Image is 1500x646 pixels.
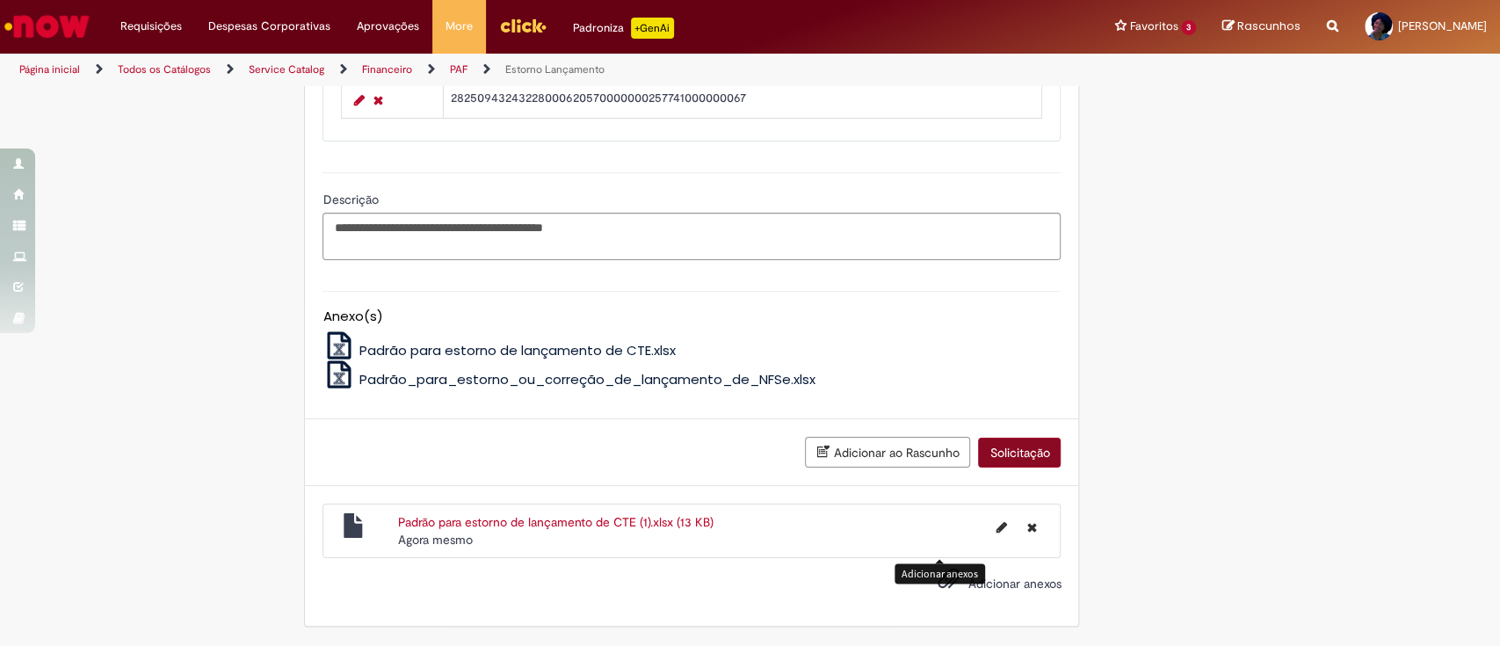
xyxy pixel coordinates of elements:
[359,341,676,359] span: Padrão para estorno de lançamento de CTE.xlsx
[398,514,714,530] a: Padrão para estorno de lançamento de CTE (1).xlsx (13 KB)
[1016,513,1047,541] button: Excluir Padrão para estorno de lançamento de CTE (1).xlsx
[359,370,815,388] span: Padrão_para_estorno_ou_correção_de_lançamento_de_NFSe.xlsx
[19,62,80,76] a: Página inicial
[2,9,92,44] img: ServiceNow
[505,62,605,76] a: Estorno Lançamento
[118,62,211,76] a: Todos os Catálogos
[631,18,674,39] p: +GenAi
[1237,18,1301,34] span: Rascunhos
[322,192,381,207] span: Descrição
[322,341,676,359] a: Padrão para estorno de lançamento de CTE.xlsx
[1222,18,1301,35] a: Rascunhos
[573,18,674,39] div: Padroniza
[349,90,368,111] a: Editar Linha 2
[13,54,987,86] ul: Trilhas de página
[249,62,324,76] a: Service Catalog
[985,513,1017,541] button: Editar nome de arquivo Padrão para estorno de lançamento de CTE (1).xlsx
[362,62,412,76] a: Financeiro
[446,18,473,35] span: More
[443,83,1042,119] td: 28250943243228000620570000000257741000000067
[450,62,467,76] a: PAF
[1129,18,1178,35] span: Favoritos
[499,12,547,39] img: click_logo_yellow_360x200.png
[1181,20,1196,35] span: 3
[120,18,182,35] span: Requisições
[978,438,1061,468] button: Solicitação
[1398,18,1487,33] span: [PERSON_NAME]
[322,309,1061,324] h5: Anexo(s)
[967,577,1061,592] span: Adicionar anexos
[398,532,473,548] time: 30/09/2025 09:37:47
[322,213,1061,260] textarea: Descrição
[895,563,985,584] div: Adicionar anexos
[805,437,970,468] button: Adicionar ao Rascunho
[208,18,330,35] span: Despesas Corporativas
[357,18,419,35] span: Aprovações
[322,370,815,388] a: Padrão_para_estorno_ou_correção_de_lançamento_de_NFSe.xlsx
[368,90,387,111] a: Remover linha 2
[398,532,473,548] span: Agora mesmo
